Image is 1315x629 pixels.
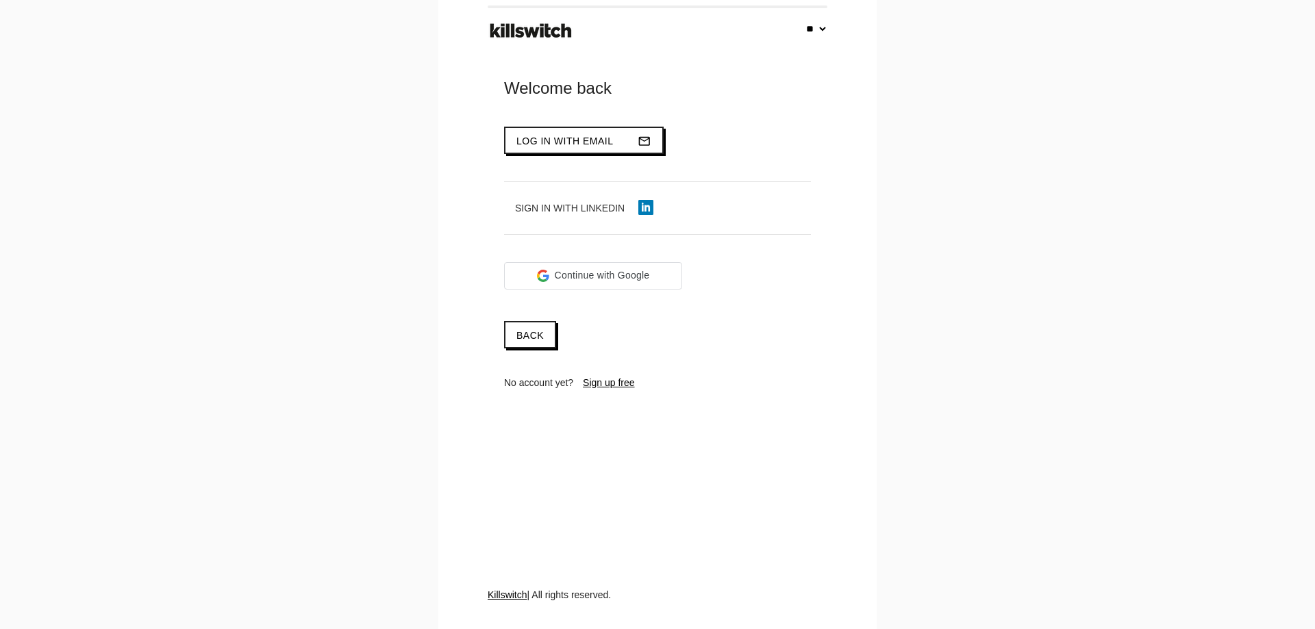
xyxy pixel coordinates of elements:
[487,18,575,43] img: ks-logo-black-footer.png
[488,588,827,629] div: | All rights reserved.
[504,196,664,220] button: Sign in with LinkedIn
[583,377,635,388] a: Sign up free
[555,268,650,283] span: Continue with Google
[504,321,556,348] a: Back
[504,77,811,99] div: Welcome back
[504,262,682,290] div: Continue with Google
[515,203,625,214] span: Sign in with LinkedIn
[516,136,614,146] span: Log in with email
[638,128,651,154] i: mail_outline
[488,589,527,600] a: Killswitch
[504,127,664,154] button: Log in with emailmail_outline
[504,377,573,388] span: No account yet?
[638,200,653,215] img: linkedin-icon.png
